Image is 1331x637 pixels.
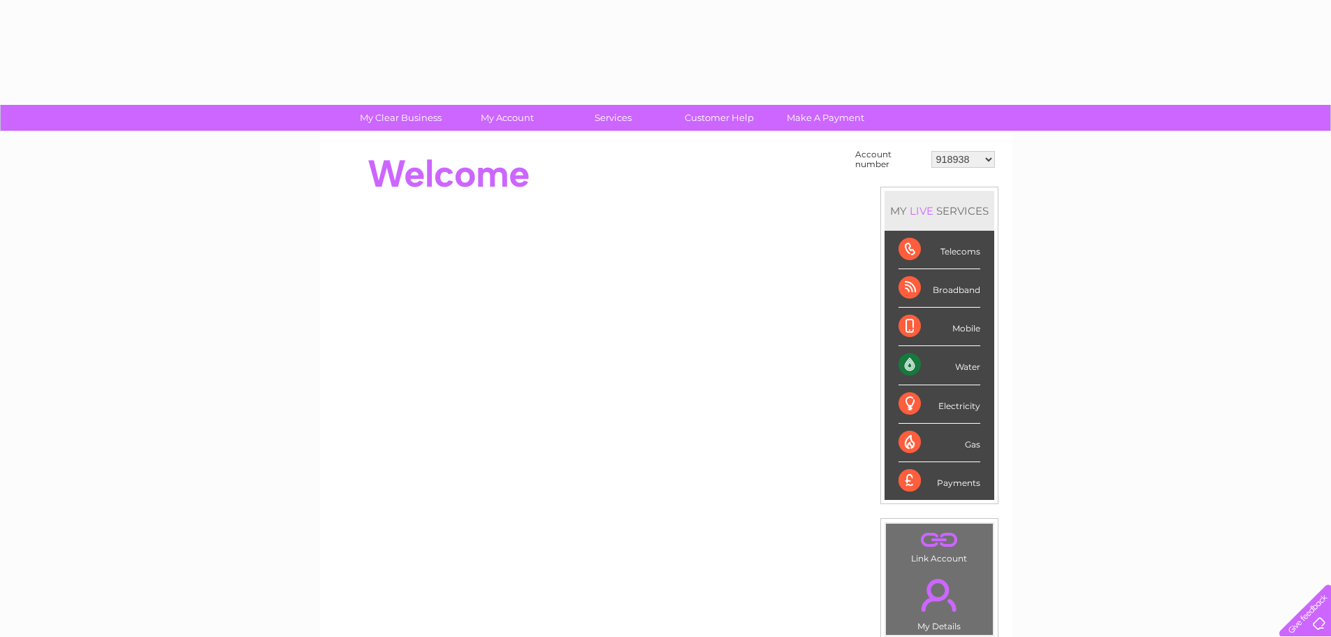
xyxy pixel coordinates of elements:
div: Gas [899,424,980,462]
td: My Details [885,567,994,636]
a: My Account [449,105,565,131]
a: . [889,527,989,552]
a: . [889,571,989,620]
div: Payments [899,462,980,500]
div: Telecoms [899,231,980,269]
td: Link Account [885,523,994,567]
div: Electricity [899,385,980,424]
div: LIVE [907,204,936,217]
div: Broadband [899,269,980,308]
a: My Clear Business [343,105,458,131]
div: MY SERVICES [885,191,994,231]
td: Account number [852,146,928,173]
a: Make A Payment [768,105,883,131]
a: Services [555,105,671,131]
div: Mobile [899,308,980,346]
div: Water [899,346,980,385]
a: Customer Help [662,105,777,131]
